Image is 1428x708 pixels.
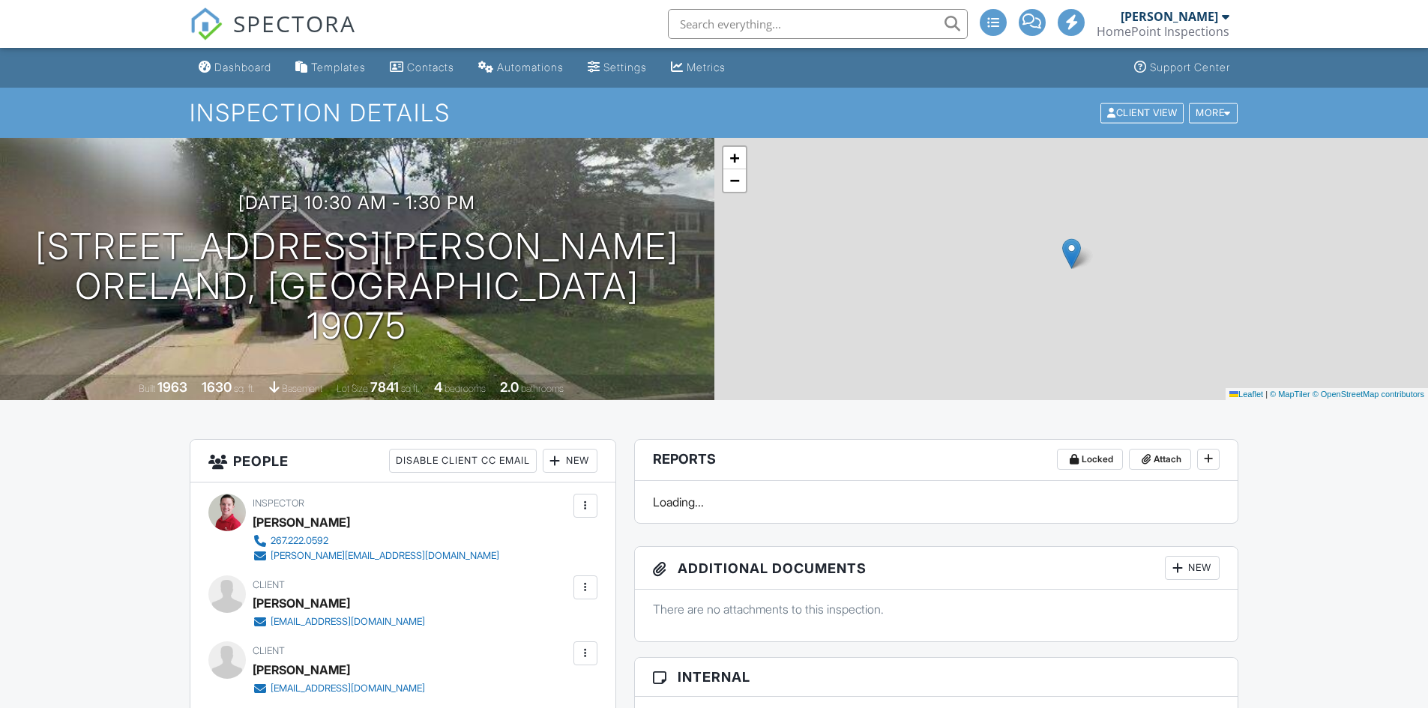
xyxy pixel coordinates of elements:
[271,550,499,562] div: [PERSON_NAME][EMAIL_ADDRESS][DOMAIN_NAME]
[253,497,304,509] span: Inspector
[190,20,356,52] a: SPECTORA
[521,383,564,394] span: bathrooms
[139,383,155,394] span: Built
[282,383,322,394] span: basement
[384,54,460,82] a: Contacts
[1128,54,1236,82] a: Support Center
[543,449,597,473] div: New
[434,379,442,395] div: 4
[271,616,425,628] div: [EMAIL_ADDRESS][DOMAIN_NAME]
[214,61,271,73] div: Dashboard
[1265,390,1268,399] span: |
[1229,390,1263,399] a: Leaflet
[253,548,499,563] a: [PERSON_NAME][EMAIL_ADDRESS][DOMAIN_NAME]
[407,61,454,73] div: Contacts
[1062,238,1081,269] img: Marker
[389,449,537,473] div: Disable Client CC Email
[271,535,328,547] div: 267.222.0592
[729,148,739,167] span: +
[253,579,285,590] span: Client
[253,592,350,614] div: [PERSON_NAME]
[311,61,366,73] div: Templates
[723,147,746,169] a: Zoom in
[202,379,232,395] div: 1630
[190,7,223,40] img: The Best Home Inspection Software - Spectora
[1313,390,1424,399] a: © OpenStreetMap contributors
[1099,106,1187,118] a: Client View
[582,54,653,82] a: Settings
[665,54,732,82] a: Metrics
[445,383,486,394] span: bedrooms
[337,383,368,394] span: Lot Size
[238,193,475,213] h3: [DATE] 10:30 am - 1:30 pm
[1165,556,1220,580] div: New
[687,61,726,73] div: Metrics
[729,171,739,190] span: −
[1100,103,1184,123] div: Client View
[253,645,285,656] span: Client
[497,61,564,73] div: Automations
[253,614,425,629] a: [EMAIL_ADDRESS][DOMAIN_NAME]
[24,227,690,345] h1: [STREET_ADDRESS][PERSON_NAME] Oreland, [GEOGRAPHIC_DATA] 19075
[289,54,372,82] a: Templates
[234,383,255,394] span: sq. ft.
[253,511,350,533] div: [PERSON_NAME]
[193,54,277,82] a: Dashboard
[253,659,350,681] div: [PERSON_NAME]
[190,440,615,482] h3: People
[603,61,647,73] div: Settings
[190,100,1239,126] h1: Inspection Details
[253,681,425,696] a: [EMAIL_ADDRESS][DOMAIN_NAME]
[271,683,425,695] div: [EMAIL_ADDRESS][DOMAIN_NAME]
[635,658,1238,697] h3: Internal
[1097,24,1229,39] div: HomePoint Inspections
[635,547,1238,590] h3: Additional Documents
[253,533,499,548] a: 267.222.0592
[1121,9,1218,24] div: [PERSON_NAME]
[1189,103,1238,123] div: More
[370,379,399,395] div: 7841
[1270,390,1310,399] a: © MapTiler
[668,9,968,39] input: Search everything...
[500,379,519,395] div: 2.0
[401,383,420,394] span: sq.ft.
[1150,61,1230,73] div: Support Center
[233,7,356,39] span: SPECTORA
[472,54,570,82] a: Automations (Advanced)
[723,169,746,192] a: Zoom out
[157,379,187,395] div: 1963
[653,601,1220,617] p: There are no attachments to this inspection.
